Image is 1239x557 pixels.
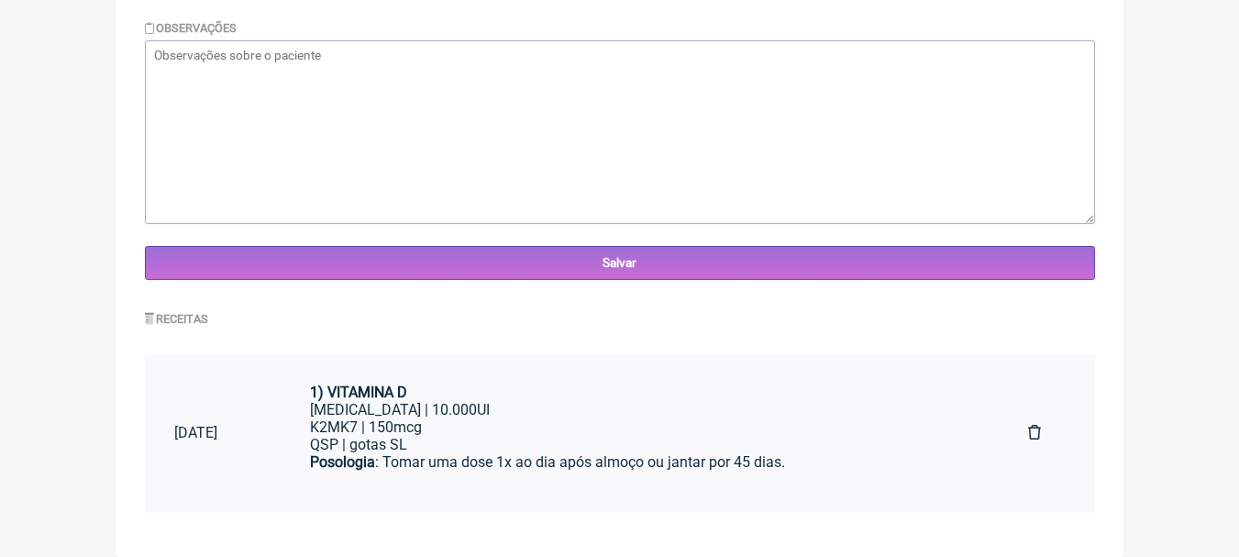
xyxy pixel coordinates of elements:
a: 1) VITAMINA D[MEDICAL_DATA] | 10.000UIK2MK7 | 150mcgQSP | gotas SLPosologia: Tomar uma dose 1x ao... [281,369,999,497]
input: Salvar [145,246,1095,280]
div: [MEDICAL_DATA] | 10.000UI [310,401,969,418]
label: Receitas [145,312,209,326]
div: K2MK7 | 150mcg [310,418,969,436]
strong: Posologia [310,453,375,471]
div: QSP | gotas SL [310,436,969,453]
strong: 1) VITAMINA D [310,384,407,401]
div: : Tomar uma dose 1x ao dia após almoço ou jantar por 45 dias. ㅤ [310,453,969,507]
a: [DATE] [145,409,281,456]
label: Observações [145,21,238,35]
